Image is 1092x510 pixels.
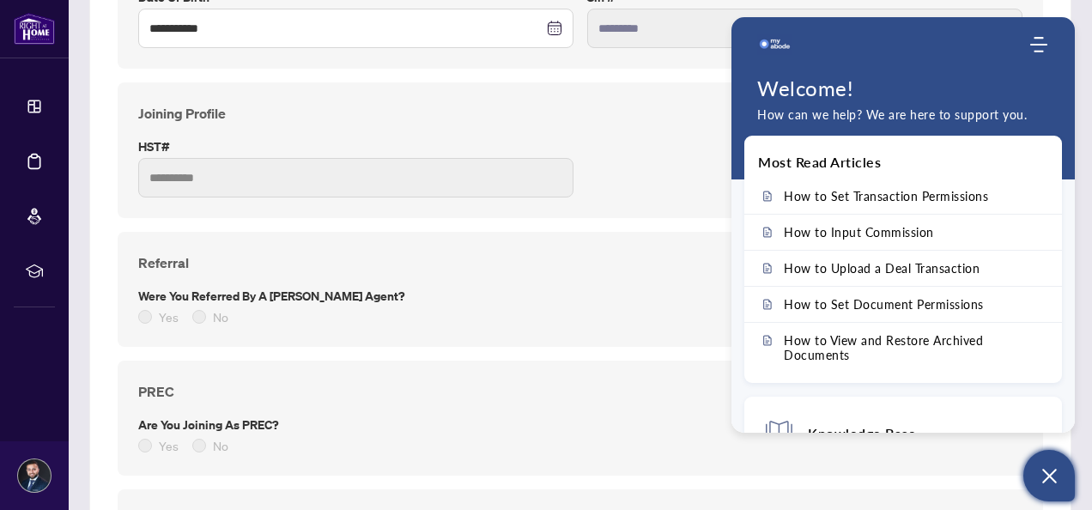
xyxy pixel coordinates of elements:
[18,459,51,492] img: Profile Icon
[784,261,980,276] span: How to Upload a Deal Transaction
[138,103,1022,124] h4: Joining Profile
[784,189,988,203] span: How to Set Transaction Permissions
[744,215,1062,250] a: How to Input Commission
[1028,36,1049,53] div: Modules Menu
[1023,450,1075,501] button: Open asap
[152,436,185,455] span: Yes
[744,397,1062,509] div: Knowledge Base
[138,137,573,156] label: HST#
[14,13,55,45] img: logo
[206,436,235,455] span: No
[138,287,1022,306] label: Were you referred by a [PERSON_NAME] Agent?
[138,381,1022,402] h4: PREC
[744,179,1062,214] a: How to Set Transaction Permissions
[757,27,792,62] img: logo
[784,333,1043,362] span: How to View and Restore Archived Documents
[138,416,1022,434] label: Are you joining as PREC?
[757,76,1049,100] h1: Welcome!
[138,252,1022,273] h4: Referral
[744,251,1062,286] a: How to Upload a Deal Transaction
[152,307,185,326] span: Yes
[808,424,916,442] h4: Knowledge Base
[757,27,792,62] span: Company logo
[744,287,1062,322] a: How to Set Document Permissions
[757,106,1049,124] p: How can we help? We are here to support you.
[206,307,235,326] span: No
[744,323,1062,373] a: How to View and Restore Archived Documents
[784,225,934,240] span: How to Input Commission
[784,297,984,312] span: How to Set Document Permissions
